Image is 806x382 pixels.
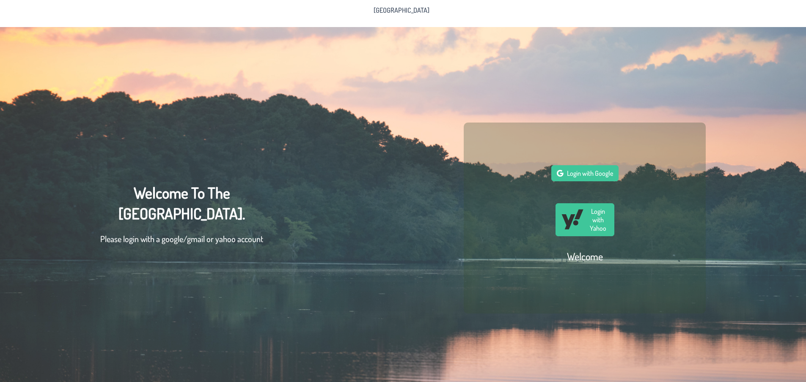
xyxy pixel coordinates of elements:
div: Welcome To The [GEOGRAPHIC_DATA]. [100,183,263,254]
li: Pine Lake Park [369,3,435,17]
p: Please login with a google/gmail or yahoo account [100,232,263,245]
span: Login with Yahoo [587,207,609,232]
span: Login with Google [567,169,613,177]
button: Login with Google [551,165,619,181]
span: [GEOGRAPHIC_DATA] [374,7,429,14]
a: [GEOGRAPHIC_DATA] [369,3,435,17]
button: Login with Yahoo [556,203,614,236]
h2: Welcome [567,250,603,263]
